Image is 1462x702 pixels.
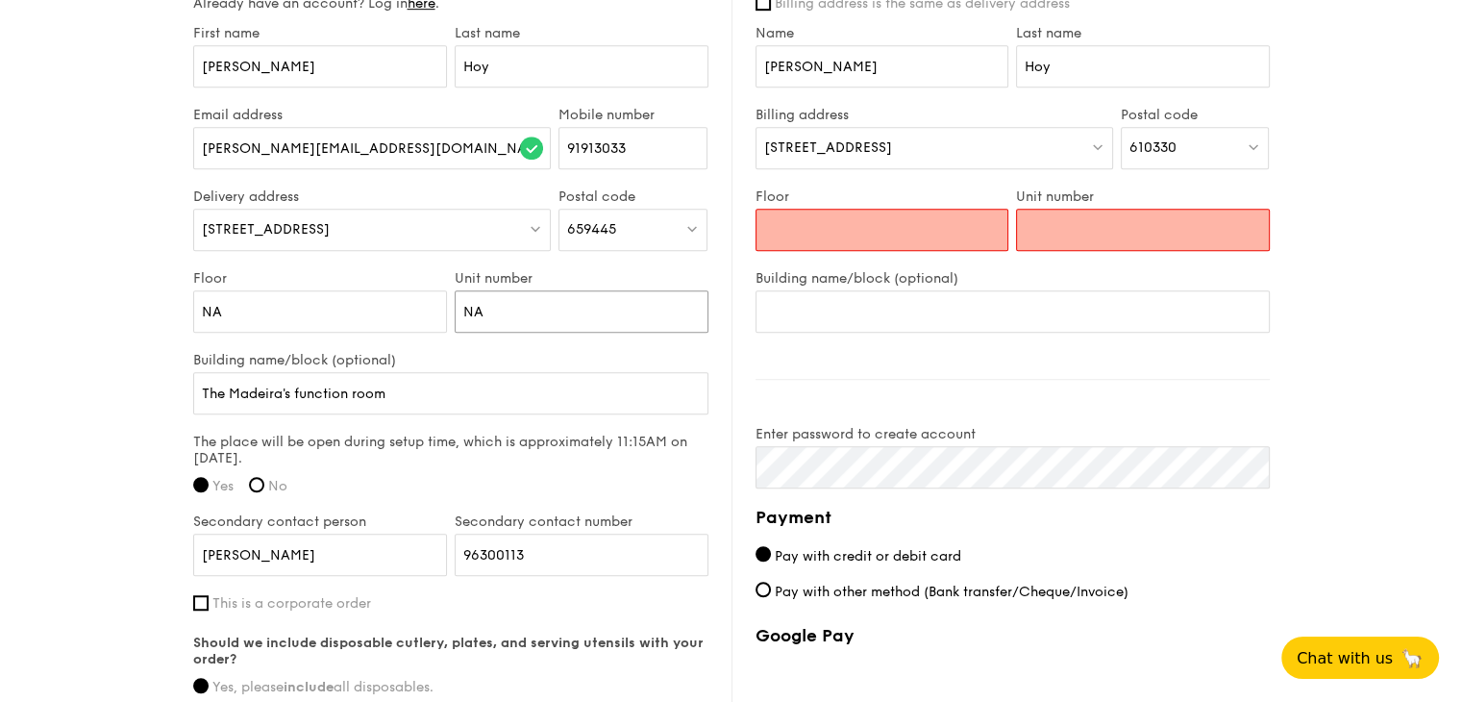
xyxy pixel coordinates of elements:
[212,595,371,612] span: This is a corporate order
[756,546,771,562] input: Pay with credit or debit card
[756,658,1270,700] iframe: Secure payment button frame
[529,221,542,236] img: icon-dropdown.fa26e9f9.svg
[1400,647,1424,669] span: 🦙
[558,107,707,123] label: Mobile number
[756,504,1270,531] h4: Payment
[455,270,708,287] label: Unit number
[558,188,707,205] label: Postal code
[1091,139,1104,154] img: icon-dropdown.fa26e9f9.svg
[1129,139,1177,156] span: 610330
[1281,637,1439,679] button: Chat with us🦙
[520,137,543,160] img: icon-success.f839ccf9.svg
[193,477,209,492] input: Yes
[1121,107,1270,123] label: Postal code
[1016,25,1270,41] label: Last name
[193,678,209,693] input: Yes, pleaseincludeall disposables.
[455,514,708,530] label: Secondary contact number
[193,635,704,667] strong: Should we include disposable cutlery, plates, and serving utensils with your order?
[567,221,616,238] span: 659445
[193,107,552,123] label: Email address
[756,625,1270,646] label: Google Pay
[756,270,1270,287] label: Building name/block (optional)
[268,478,287,494] span: No
[756,582,771,597] input: Pay with other method (Bank transfer/Cheque/Invoice)
[756,426,1270,442] label: Enter password to create account
[756,107,1113,123] label: Billing address
[249,477,264,492] input: No
[775,548,961,564] span: Pay with credit or debit card
[202,221,330,238] span: [STREET_ADDRESS]
[193,188,552,205] label: Delivery address
[455,25,708,41] label: Last name
[193,434,708,466] label: The place will be open during setup time, which is approximately 11:15AM on [DATE].
[775,584,1128,600] span: Pay with other method (Bank transfer/Cheque/Invoice)
[284,679,334,695] strong: include
[685,221,699,236] img: icon-dropdown.fa26e9f9.svg
[764,139,892,156] span: [STREET_ADDRESS]
[193,270,447,287] label: Floor
[193,25,447,41] label: First name
[193,352,708,368] label: Building name/block (optional)
[1247,139,1260,154] img: icon-dropdown.fa26e9f9.svg
[756,188,1009,205] label: Floor
[212,478,234,494] span: Yes
[1297,649,1393,667] span: Chat with us
[193,595,209,611] input: This is a corporate order
[756,25,1009,41] label: Name
[212,679,434,695] span: Yes, please all disposables.
[1016,188,1270,205] label: Unit number
[193,514,447,530] label: Secondary contact person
